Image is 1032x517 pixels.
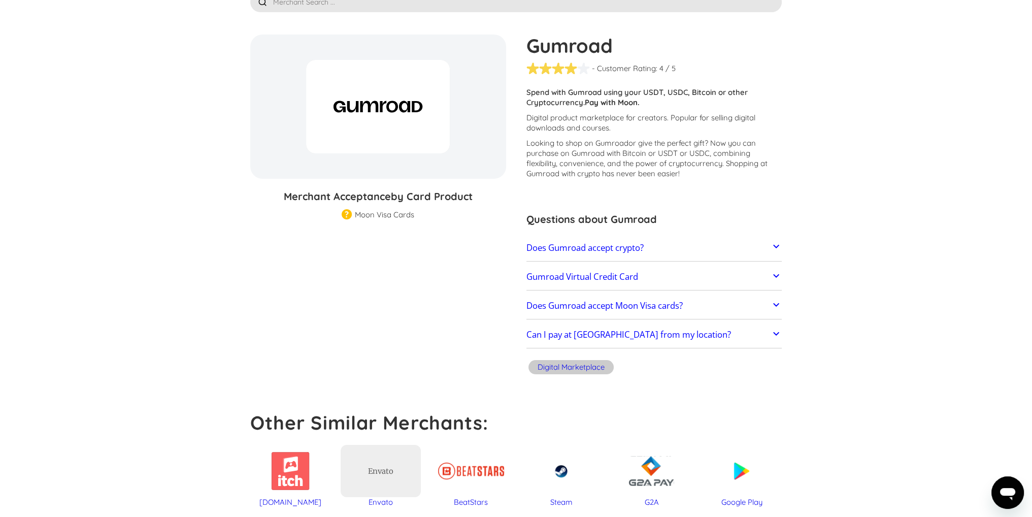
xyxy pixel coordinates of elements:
[431,445,511,507] a: BeatStars
[526,87,782,108] p: Spend with Gumroad using your USDT, USDC, Bitcoin or other Cryptocurrency.
[526,301,683,311] h2: Does Gumroad accept Moon Visa cards?
[538,362,605,372] div: Digital Marketplace
[526,330,731,340] h2: Can I pay at [GEOGRAPHIC_DATA] from my location?
[611,497,691,507] div: G2A
[702,497,782,507] div: Google Play
[250,445,330,507] a: [DOMAIN_NAME]
[250,497,330,507] div: [DOMAIN_NAME]
[665,63,676,74] div: / 5
[368,466,393,476] div: Envato
[355,210,414,220] div: Moon Visa Cards
[341,445,421,507] a: EnvatoEnvato
[526,35,782,57] h1: Gumroad
[592,63,657,74] div: - Customer Rating:
[526,138,782,179] p: Looking to shop on Gumroad ? Now you can purchase on Gumroad with Bitcoin or USDT or USDC, combin...
[526,266,782,287] a: Gumroad Virtual Credit Card
[250,411,489,434] strong: Other Similar Merchants:
[526,243,644,253] h2: Does Gumroad accept crypto?
[521,497,602,507] div: Steam
[341,497,421,507] div: Envato
[521,445,602,507] a: Steam
[628,138,705,148] span: or give the perfect gift
[526,272,638,282] h2: Gumroad Virtual Credit Card
[526,113,782,133] p: Digital product marketplace for creators. Popular for selling digital downloads and courses.
[702,445,782,507] a: Google Play
[585,98,640,107] strong: Pay with Moon.
[611,445,691,507] a: G2A
[391,190,473,203] span: by Card Product
[991,476,1024,509] iframe: Gumb za odpiranje okna za sporočila
[250,189,506,204] h3: Merchant Acceptance
[659,63,663,74] div: 4
[431,497,511,507] div: BeatStars
[526,212,782,227] h3: Questions about Gumroad
[526,237,782,258] a: Does Gumroad accept crypto?
[526,295,782,316] a: Does Gumroad accept Moon Visa cards?
[526,359,616,378] a: Digital Marketplace
[526,325,782,346] a: Can I pay at [GEOGRAPHIC_DATA] from my location?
